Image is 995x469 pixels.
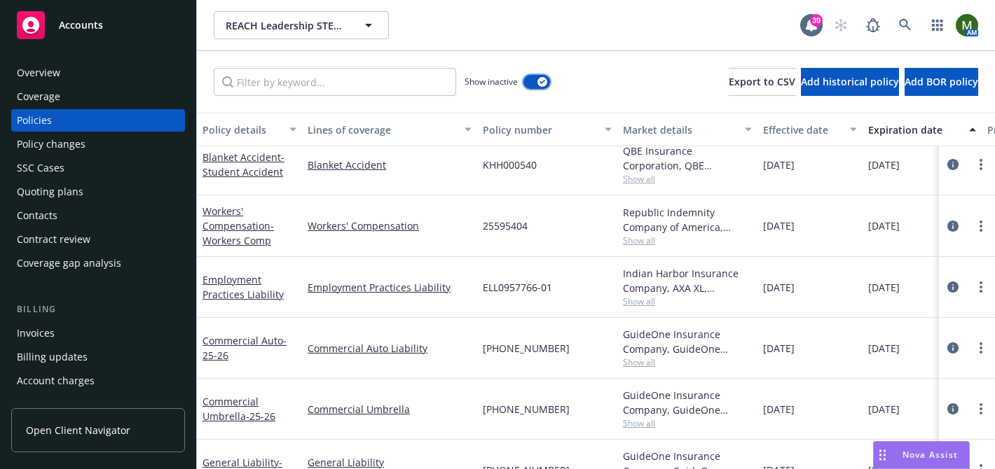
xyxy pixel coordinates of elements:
span: KHH000540 [483,157,537,172]
a: Commercial Umbrella [203,395,275,423]
div: Republic Indemnity Company of America, [GEOGRAPHIC_DATA] Indemnity [623,205,752,234]
div: Expiration date [868,122,961,137]
a: Coverage [11,85,185,108]
div: SSC Cases [17,157,64,179]
button: Add BOR policy [905,68,978,96]
div: Account charges [17,370,95,392]
a: Overview [11,62,185,84]
a: Coverage gap analysis [11,252,185,274]
a: Commercial Auto [203,334,287,362]
a: Switch app [924,11,952,39]
span: [DATE] [868,341,900,356]
a: Accounts [11,6,185,45]
div: Market details [623,122,736,137]
span: REACH Leadership STEAM Academy [226,18,347,33]
span: 25595404 [483,218,528,233]
div: Policy details [203,122,281,137]
a: Workers' Compensation [203,204,274,247]
a: Contract review [11,228,185,251]
a: Employment Practices Liability [308,280,472,295]
button: Lines of coverage [302,113,477,146]
a: Account charges [11,370,185,392]
a: more [973,218,989,234]
span: ELL0957766-01 [483,280,552,295]
span: Add historical policy [801,75,899,88]
a: circleInformation [945,400,961,417]
span: Show inactive [465,76,518,87]
span: - 25-26 [246,409,275,423]
div: 39 [810,14,823,27]
span: Export to CSV [729,75,795,88]
button: Export to CSV [729,68,795,96]
a: Workers' Compensation [308,218,472,233]
a: Commercial Auto Liability [308,341,472,356]
span: [DATE] [763,280,795,295]
a: more [973,400,989,417]
div: Policy number [483,122,596,137]
span: Nova Assist [903,449,958,461]
span: [DATE] [763,402,795,416]
div: Effective date [763,122,842,137]
a: Search [891,11,919,39]
button: REACH Leadership STEAM Academy [214,11,389,39]
a: Policy changes [11,133,185,155]
a: Start snowing [827,11,855,39]
div: Installment plans [17,393,99,416]
a: circleInformation [945,156,961,173]
div: Coverage gap analysis [17,252,121,274]
a: Policies [11,109,185,132]
a: Commercial Umbrella [308,402,472,416]
span: Add BOR policy [905,75,978,88]
div: Invoices [17,322,55,344]
button: Add historical policy [801,68,899,96]
a: Report a Bug [859,11,887,39]
span: [DATE] [868,280,900,295]
a: circleInformation [945,279,961,295]
div: Coverage [17,85,60,108]
div: Billing updates [17,346,88,368]
span: Show all [623,295,752,307]
a: Quoting plans [11,181,185,203]
span: [DATE] [868,402,900,416]
div: Policies [17,109,52,132]
button: Policy details [197,113,302,146]
div: GuideOne Insurance Company, GuideOne Insurance, Venture Programs [623,388,752,417]
a: Billing updates [11,346,185,368]
div: Policy changes [17,133,85,155]
a: more [973,156,989,173]
span: [DATE] [763,157,795,172]
button: Policy number [477,113,617,146]
span: [DATE] [868,157,900,172]
button: Expiration date [863,113,982,146]
a: Blanket Accident [203,150,284,178]
span: [DATE] [763,218,795,233]
a: Blanket Accident [308,157,472,172]
div: Quoting plans [17,181,83,203]
span: Show all [623,356,752,368]
span: Open Client Navigator [26,423,130,437]
input: Filter by keyword... [214,68,456,96]
span: [DATE] [763,341,795,356]
div: Contract review [17,228,90,251]
div: Contacts [17,204,57,227]
a: Installment plans [11,393,185,416]
div: QBE Insurance Corporation, QBE Insurance Group, [PERSON_NAME] Insurance [623,143,752,173]
div: GuideOne Insurance Company, GuideOne Insurance, Venture Programs [623,327,752,356]
span: [PHONE_NUMBER] [483,402,570,416]
button: Effective date [757,113,863,146]
div: Overview [17,62,60,84]
span: Show all [623,417,752,429]
button: Nova Assist [873,441,970,469]
a: circleInformation [945,218,961,234]
a: more [973,339,989,356]
a: more [973,279,989,295]
div: Drag to move [874,442,891,468]
button: Market details [617,113,757,146]
a: Employment Practices Liability [203,273,284,301]
a: SSC Cases [11,157,185,179]
a: Contacts [11,204,185,227]
span: [PHONE_NUMBER] [483,341,570,356]
a: Invoices [11,322,185,344]
div: Billing [11,302,185,316]
span: Show all [623,234,752,246]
